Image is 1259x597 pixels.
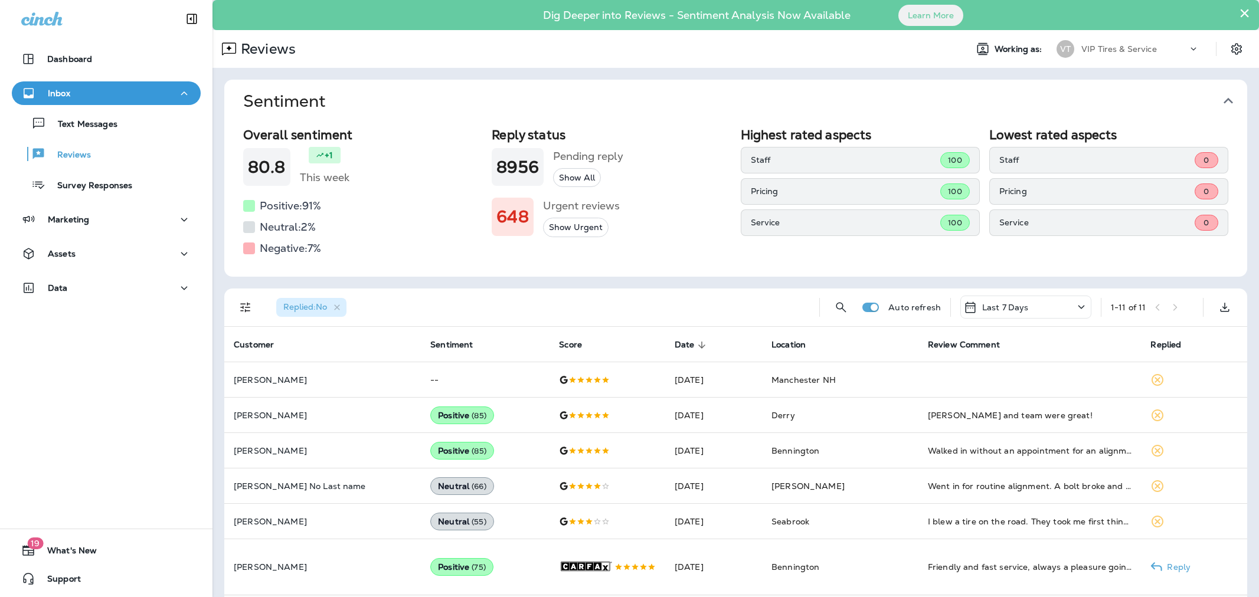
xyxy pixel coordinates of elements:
span: Score [559,340,597,350]
p: Staff [999,155,1195,165]
span: ( 66 ) [472,481,486,491]
span: [PERSON_NAME] [771,481,845,491]
div: VT [1057,40,1074,58]
p: [PERSON_NAME] [234,517,411,526]
button: Sentiment [234,80,1257,123]
span: 0 [1204,218,1209,228]
h5: This week [300,168,349,187]
p: VIP Tires & Service [1081,44,1157,54]
div: Sentiment [224,123,1247,277]
p: Last 7 Days [982,303,1029,312]
span: ( 75 ) [472,562,486,572]
p: Assets [48,249,76,258]
span: Date [675,340,710,350]
p: Pricing [751,186,941,196]
span: Location [771,340,821,350]
button: Settings [1226,38,1247,60]
td: [DATE] [665,433,762,468]
div: Walked in without an appointment for an alignment, rotation, and balance and I was out in an hour... [928,445,1132,457]
div: Positive [430,406,494,424]
h5: Neutral: 2 % [260,218,316,237]
span: Derry [771,410,795,421]
h5: Positive: 91 % [260,196,321,215]
h1: 648 [496,207,528,227]
span: Replied [1150,340,1196,350]
button: Data [12,276,201,300]
button: Show All [553,168,601,188]
div: Neutral [430,477,494,495]
button: Text Messages [12,111,201,136]
h1: 80.8 [248,158,286,177]
div: 1 - 11 of 11 [1111,303,1146,312]
p: [PERSON_NAME] [234,411,411,420]
p: Marketing [48,215,89,224]
button: Reviews [12,142,201,166]
span: Seabrook [771,516,809,527]
span: 19 [27,537,43,549]
button: Marketing [12,208,201,231]
button: Close [1239,4,1250,22]
button: Filters [234,296,257,319]
h1: Sentiment [243,91,325,111]
span: Date [675,340,695,350]
button: Search Reviews [829,296,853,319]
div: Friendly and fast service, always a pleasure going there. [928,561,1132,573]
span: Location [771,340,806,350]
div: Positive [430,442,494,460]
button: Support [12,567,201,591]
span: Review Comment [928,340,1015,350]
span: 100 [948,218,962,228]
div: Went in for routine alignment. A bolt broke and VIP had difficulty finding a replacement. There w... [928,480,1132,492]
span: Customer [234,340,289,350]
span: ( 85 ) [472,446,486,456]
td: [DATE] [665,504,762,539]
h1: 8956 [496,158,539,177]
h5: Negative: 7 % [260,239,321,258]
span: 0 [1204,155,1209,165]
button: Collapse Sidebar [175,7,208,31]
button: Learn More [898,5,963,26]
p: Auto refresh [888,303,941,312]
p: Reviews [236,40,296,58]
p: Dashboard [47,54,92,64]
p: Service [751,218,941,227]
h5: Pending reply [553,147,623,166]
span: 100 [948,186,962,196]
button: Assets [12,242,201,265]
h5: Urgent reviews [543,196,620,215]
p: Reply [1162,562,1191,572]
span: 0 [1204,186,1209,196]
button: 19What's New [12,539,201,562]
h2: Overall sentiment [243,127,482,142]
p: Text Messages [46,119,117,130]
button: Export as CSV [1213,296,1237,319]
p: Reviews [45,150,91,161]
p: Data [48,283,68,293]
button: Inbox [12,81,201,105]
span: Working as: [995,44,1045,54]
span: 100 [948,155,962,165]
span: Manchester NH [771,375,836,385]
div: Trevor and team were great! [928,409,1132,421]
h2: Lowest rated aspects [989,127,1228,142]
p: Survey Responses [45,181,132,192]
span: Support [35,574,81,588]
span: Sentiment [430,340,473,350]
span: Customer [234,340,274,350]
p: [PERSON_NAME] [234,375,411,385]
button: Dashboard [12,47,201,71]
span: What's New [35,546,97,560]
td: [DATE] [665,468,762,504]
span: Replied [1150,340,1181,350]
p: [PERSON_NAME] [234,446,411,455]
p: +1 [325,149,333,161]
p: Dig Deeper into Reviews - Sentiment Analysis Now Available [509,14,885,17]
button: Show Urgent [543,218,609,237]
div: Replied:No [276,298,346,317]
span: Bennington [771,562,819,572]
button: Survey Responses [12,172,201,197]
h2: Reply status [492,127,731,142]
span: Bennington [771,445,819,456]
span: ( 55 ) [472,517,486,527]
p: Staff [751,155,941,165]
